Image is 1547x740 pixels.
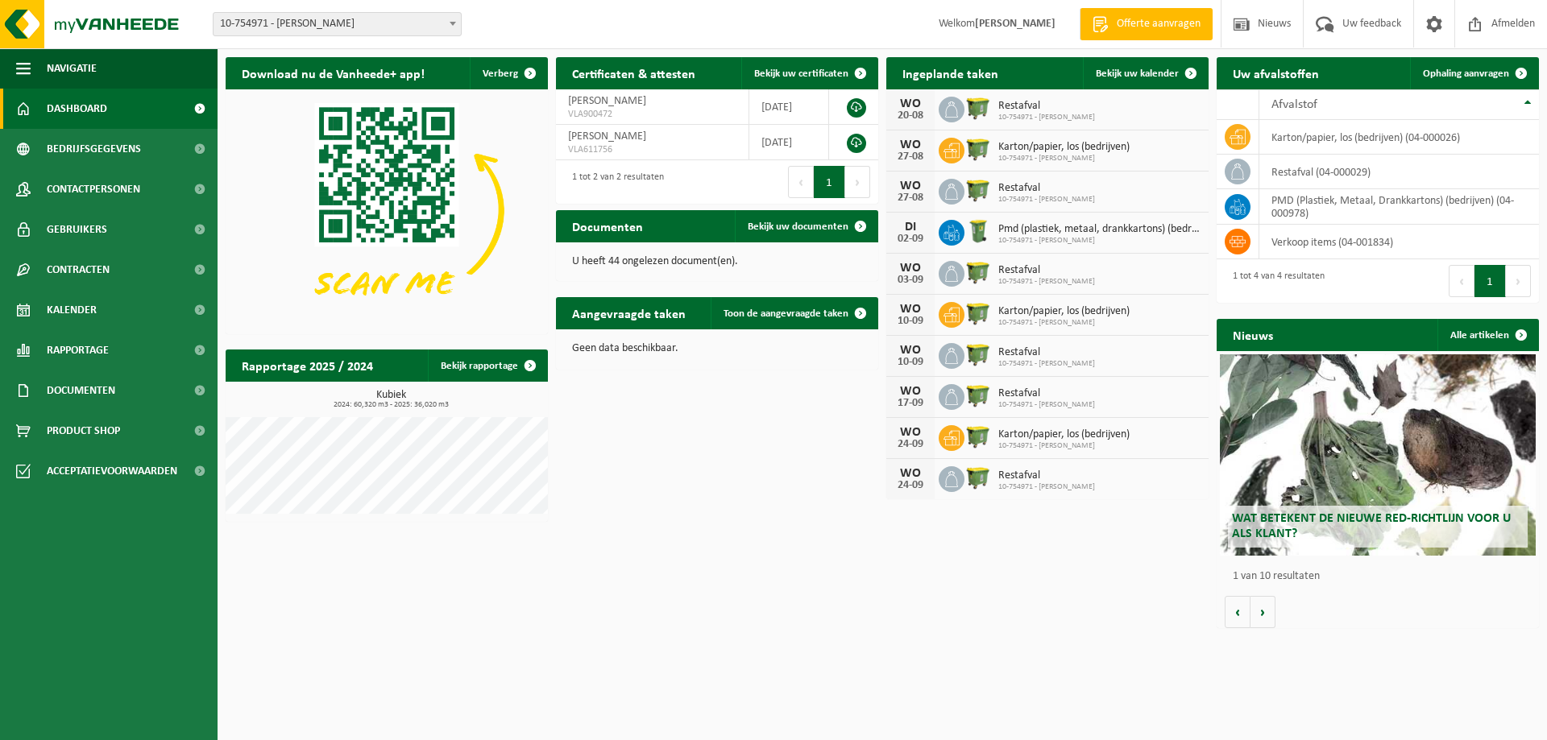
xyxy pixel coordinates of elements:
div: WO [894,385,927,398]
a: Alle artikelen [1437,319,1537,351]
div: 20-08 [894,110,927,122]
span: Kalender [47,290,97,330]
button: 1 [1474,265,1506,297]
span: 10-754971 - [PERSON_NAME] [998,277,1095,287]
div: WO [894,303,927,316]
span: Verberg [483,68,518,79]
span: 10-754971 - [PERSON_NAME] [998,195,1095,205]
a: Offerte aanvragen [1080,8,1213,40]
button: Previous [788,166,814,198]
span: 10-754971 - [PERSON_NAME] [998,400,1095,410]
td: karton/papier, los (bedrijven) (04-000026) [1259,120,1539,155]
span: Bedrijfsgegevens [47,129,141,169]
button: Vorige [1225,596,1250,628]
span: Wat betekent de nieuwe RED-richtlijn voor u als klant? [1232,512,1511,540]
h2: Uw afvalstoffen [1217,57,1335,89]
h3: Kubiek [234,390,548,409]
div: WO [894,344,927,357]
div: WO [894,262,927,275]
strong: [PERSON_NAME] [975,18,1056,30]
span: Contracten [47,250,110,290]
span: Product Shop [47,411,120,451]
span: 10-754971 - VAN TWEMBEKE KURT - ZOTTEGEM [214,13,461,35]
h2: Documenten [556,210,659,242]
div: DI [894,221,927,234]
td: [DATE] [749,125,829,160]
img: WB-0240-HPE-GN-50 [964,217,992,245]
span: VLA900472 [568,108,736,121]
h2: Rapportage 2025 / 2024 [226,349,389,381]
div: WO [894,467,927,480]
span: Restafval [998,346,1095,359]
span: Restafval [998,182,1095,195]
div: 24-09 [894,480,927,491]
img: WB-1100-HPE-GN-50 [964,176,992,204]
button: Verberg [470,57,546,89]
a: Bekijk uw documenten [735,210,877,242]
div: 10-09 [894,357,927,368]
span: Bekijk uw certificaten [754,68,848,79]
td: restafval (04-000029) [1259,155,1539,189]
button: Volgende [1250,596,1275,628]
span: 10-754971 - [PERSON_NAME] [998,318,1130,328]
div: WO [894,180,927,192]
div: 1 tot 4 van 4 resultaten [1225,263,1325,299]
div: 24-09 [894,439,927,450]
span: Offerte aanvragen [1113,16,1205,32]
div: 27-08 [894,192,927,204]
span: [PERSON_NAME] [568,130,646,143]
span: 10-754971 - [PERSON_NAME] [998,236,1201,246]
button: Next [845,166,870,198]
a: Bekijk uw kalender [1083,57,1207,89]
h2: Aangevraagde taken [556,297,702,329]
img: WB-1100-HPE-GN-50 [964,464,992,491]
span: 10-754971 - [PERSON_NAME] [998,359,1095,369]
div: 10-09 [894,316,927,327]
img: WB-1100-HPE-GN-50 [964,423,992,450]
span: VLA611756 [568,143,736,156]
div: WO [894,138,927,151]
span: 2024: 60,320 m3 - 2025: 36,020 m3 [234,401,548,409]
div: 17-09 [894,398,927,409]
img: WB-1100-HPE-GN-50 [964,382,992,409]
span: Documenten [47,370,115,411]
span: Bekijk uw documenten [748,221,848,232]
button: Next [1506,265,1531,297]
span: Restafval [998,469,1095,482]
div: 02-09 [894,234,927,245]
span: Restafval [998,100,1095,113]
div: 1 tot 2 van 2 resultaten [564,164,664,200]
a: Toon de aangevraagde taken [711,297,877,329]
a: Bekijk uw certificaten [741,57,877,89]
img: WB-1100-HPE-GN-50 [964,135,992,163]
span: 10-754971 - [PERSON_NAME] [998,113,1095,122]
p: U heeft 44 ongelezen document(en). [572,256,862,267]
span: Restafval [998,387,1095,400]
span: 10-754971 - [PERSON_NAME] [998,482,1095,492]
h2: Nieuws [1217,319,1289,350]
div: WO [894,426,927,439]
span: Restafval [998,264,1095,277]
span: [PERSON_NAME] [568,95,646,107]
span: Ophaling aanvragen [1423,68,1509,79]
span: Karton/papier, los (bedrijven) [998,141,1130,154]
td: [DATE] [749,89,829,125]
span: Contactpersonen [47,169,140,209]
span: Bekijk uw kalender [1096,68,1179,79]
span: Pmd (plastiek, metaal, drankkartons) (bedrijven) [998,223,1201,236]
h2: Download nu de Vanheede+ app! [226,57,441,89]
div: 03-09 [894,275,927,286]
span: Karton/papier, los (bedrijven) [998,428,1130,441]
button: 1 [814,166,845,198]
span: 10-754971 - [PERSON_NAME] [998,441,1130,451]
span: 10-754971 - [PERSON_NAME] [998,154,1130,163]
h2: Ingeplande taken [886,57,1014,89]
div: 27-08 [894,151,927,163]
span: Gebruikers [47,209,107,250]
span: Acceptatievoorwaarden [47,451,177,491]
td: PMD (Plastiek, Metaal, Drankkartons) (bedrijven) (04-000978) [1259,189,1539,225]
span: 10-754971 - VAN TWEMBEKE KURT - ZOTTEGEM [213,12,462,36]
p: Geen data beschikbaar. [572,343,862,354]
img: WB-1100-HPE-GN-50 [964,300,992,327]
img: WB-1100-HPE-GN-50 [964,341,992,368]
